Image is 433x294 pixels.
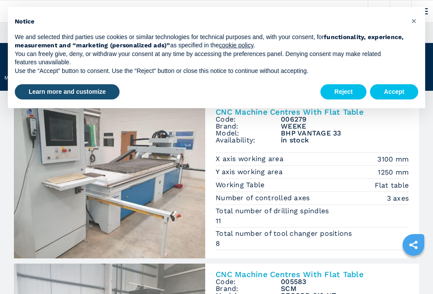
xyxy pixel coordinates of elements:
button: Close this notice [407,14,421,28]
strong: functionality, experience, measurement and “marketing (personalized ads)” [15,33,404,49]
h3: 005583 [281,278,409,285]
button: Accept [370,84,418,100]
p: Y axis working area [216,167,285,177]
span: Code: [216,116,281,123]
a: cookie policy [219,42,253,49]
span: × [411,16,416,26]
p: X axis working area [216,154,286,164]
em: 8 [216,238,409,248]
p: We and selected third parties use cookies or similar technologies for technical purposes and, wit... [15,33,404,50]
img: CNC Machine Centres With Flat Table WEEKE BHP VANTAGE 33 [14,101,205,258]
span: Brand: [216,285,281,292]
span: Model: [216,130,281,137]
span: Code: [216,278,281,285]
h3: BHP VANTAGE 33 [281,130,409,137]
em: Flat table [375,180,409,190]
button: Reject [320,84,366,100]
em: 3100 mm [377,154,409,164]
p: Number of controlled axes [216,193,312,203]
p: Working Table [216,180,267,190]
span: Availability: [216,137,281,144]
em: 11 [216,216,409,226]
h3: CNC Machine Centres With Flat Table [216,271,409,278]
span: in stock [281,137,409,144]
p: Total number of drilling spindles [216,206,331,216]
h3: WEEKE [281,123,409,130]
p: Use the “Accept” button to consent. Use the “Reject” button or close this notice to continue with... [15,67,404,76]
a: CNC Machine Centres With Flat Table WEEKE BHP VANTAGE 33CNC Machine Centres With Flat TableCode:0... [14,101,419,258]
button: Learn more and customize [15,84,120,100]
iframe: Chat [396,255,426,287]
em: 3 axes [387,193,409,203]
p: Total number of tool changer positions [216,229,354,238]
a: sharethis [403,234,424,256]
h2: Notice [15,17,404,26]
h3: SCM [281,285,409,292]
em: 1250 mm [378,167,409,177]
h3: 006279 [281,116,409,123]
p: You can freely give, deny, or withdraw your consent at any time by accessing the preferences pane... [15,50,404,67]
span: Brand: [216,123,281,130]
